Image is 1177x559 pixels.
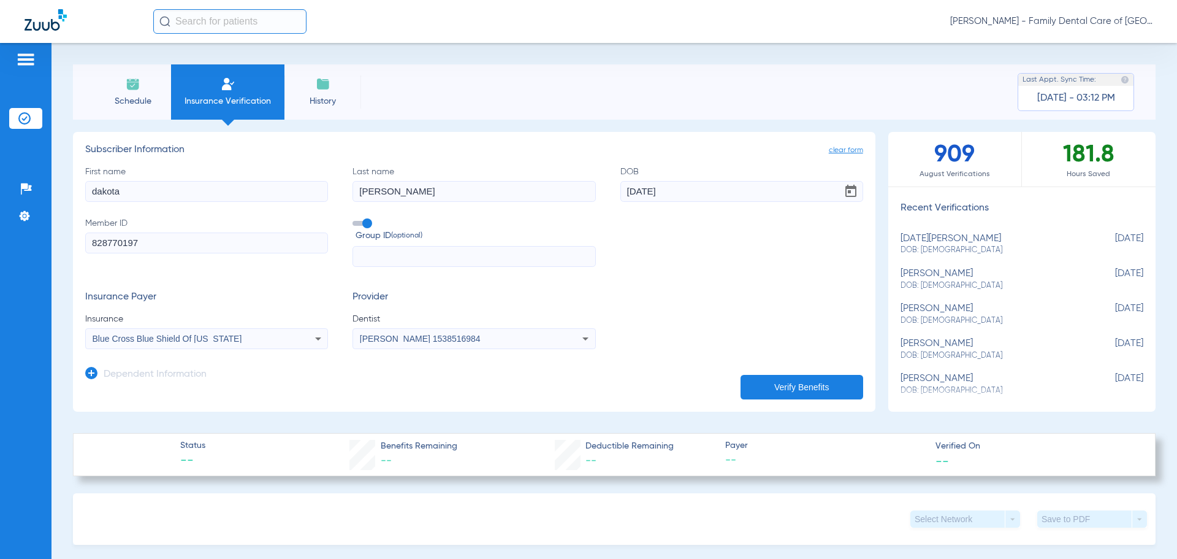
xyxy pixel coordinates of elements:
span: Blue Cross Blue Shield Of [US_STATE] [93,334,242,344]
span: Verified On [935,440,1135,453]
span: Hours Saved [1022,168,1156,180]
span: Schedule [104,95,162,107]
div: [PERSON_NAME] [901,338,1082,361]
span: [DATE] [1082,268,1143,291]
h3: Dependent Information [104,369,207,381]
span: Insurance [85,313,328,325]
span: [PERSON_NAME] 1538516984 [360,334,481,344]
input: Member ID [85,233,328,253]
h3: Insurance Payer [85,291,328,304]
span: DOB: [DEMOGRAPHIC_DATA] [901,385,1082,396]
span: -- [585,455,596,466]
span: Last Appt. Sync Time: [1023,74,1096,86]
span: DOB: [DEMOGRAPHIC_DATA] [901,350,1082,361]
input: Search for patients [153,9,307,34]
span: -- [381,455,392,466]
input: Last name [352,181,595,202]
span: [DATE] [1082,338,1143,361]
span: -- [725,453,925,468]
div: [PERSON_NAME] [901,268,1082,291]
span: [DATE] [1082,233,1143,256]
div: 909 [888,132,1022,187]
input: First name [85,181,328,202]
h3: Subscriber Information [85,144,863,156]
span: -- [935,454,949,467]
img: Manual Insurance Verification [221,77,235,91]
label: Last name [352,166,595,202]
span: clear form [829,144,863,156]
img: History [316,77,330,91]
span: Deductible Remaining [585,440,674,453]
span: History [294,95,352,107]
span: Payer [725,439,925,452]
img: Search Icon [159,16,170,27]
label: Member ID [85,217,328,268]
img: Zuub Logo [25,9,67,31]
span: Benefits Remaining [381,440,457,453]
div: [PERSON_NAME] [901,303,1082,326]
span: [DATE] - 03:12 PM [1037,92,1115,104]
span: DOB: [DEMOGRAPHIC_DATA] [901,280,1082,291]
span: August Verifications [888,168,1021,180]
span: [DATE] [1082,303,1143,326]
span: -- [180,453,205,470]
h3: Provider [352,291,595,304]
small: (optional) [391,229,422,242]
span: Status [180,439,205,452]
img: last sync help info [1121,75,1129,84]
span: DOB: [DEMOGRAPHIC_DATA] [901,245,1082,256]
h3: Recent Verifications [888,202,1156,215]
img: Schedule [126,77,140,91]
span: Insurance Verification [180,95,275,107]
div: [PERSON_NAME] [901,373,1082,396]
span: Group ID [356,229,595,242]
div: [DATE][PERSON_NAME] [901,233,1082,256]
button: Verify Benefits [741,375,863,399]
label: First name [85,166,328,202]
label: DOB [620,166,863,202]
button: Open calendar [839,179,863,204]
img: hamburger-icon [16,52,36,67]
span: [DATE] [1082,373,1143,396]
div: 181.8 [1022,132,1156,187]
span: Dentist [352,313,595,325]
span: [PERSON_NAME] - Family Dental Care of [GEOGRAPHIC_DATA] [950,15,1152,28]
span: DOB: [DEMOGRAPHIC_DATA] [901,315,1082,326]
input: DOBOpen calendar [620,181,863,202]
